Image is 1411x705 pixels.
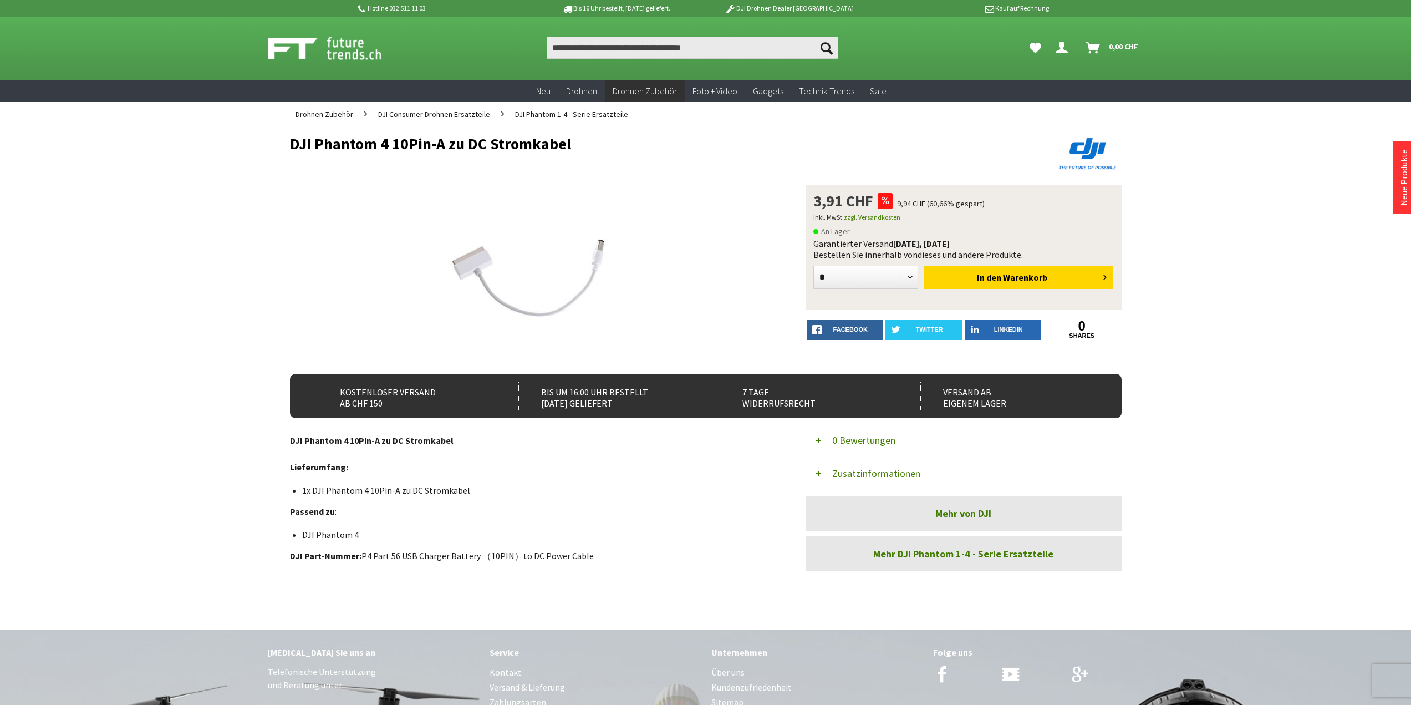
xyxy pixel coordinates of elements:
[916,326,943,333] span: twitter
[994,326,1023,333] span: LinkedIn
[398,185,664,363] img: DJI Phantom 4 10Pin-A zu DC Stromkabel
[290,506,335,517] strong: Passend zu
[290,435,454,446] strong: DJI Phantom 4 10Pin-A zu DC Stromkabel
[897,199,925,209] span: 9,94 CHF
[1043,320,1120,332] a: 0
[870,85,887,97] span: Sale
[490,680,700,695] a: Versand & Lieferung
[815,37,838,59] button: Suchen
[806,496,1122,531] a: Mehr von DJI
[518,382,695,410] div: Bis um 16:00 Uhr bestellt [DATE] geliefert
[296,109,353,119] span: Drohnen Zubehör
[920,382,1097,410] div: Versand ab eigenem Lager
[745,80,791,103] a: Gadgets
[536,85,551,97] span: Neu
[510,102,634,126] a: DJI Phantom 1-4 - Serie Ersatzteile
[290,102,359,126] a: Drohnen Zubehör
[833,326,868,333] span: facebook
[1109,38,1138,55] span: 0,00 CHF
[893,238,950,249] b: [DATE], [DATE]
[791,80,862,103] a: Technik-Trends
[711,665,922,680] a: Über uns
[1081,37,1144,59] a: Warenkorb
[813,225,850,238] span: An Lager
[529,2,702,15] p: Bis 16 Uhr bestellt, [DATE] geliefert.
[356,2,529,15] p: Hotline 032 511 11 03
[1055,135,1122,172] img: DJI
[813,211,1114,224] p: inkl. MwSt.
[268,645,478,660] div: [MEDICAL_DATA] Sie uns an
[1024,37,1047,59] a: Meine Favoriten
[813,193,873,209] span: 3,91 CHF
[515,109,628,119] span: DJI Phantom 1-4 - Serie Ersatzteile
[490,645,700,660] div: Service
[753,85,783,97] span: Gadgets
[302,529,763,540] li: DJI Phantom 4
[613,85,677,97] span: Drohnen Zubehör
[711,680,922,695] a: Kundenzufriedenheit
[711,645,922,660] div: Unternehmen
[290,550,361,561] strong: DJI Part-Nummer:
[490,665,700,680] a: Kontakt
[692,85,737,97] span: Foto + Video
[290,505,772,518] p: :
[605,80,685,103] a: Drohnen Zubehör
[268,34,406,62] img: Shop Futuretrends - zur Startseite wechseln
[566,85,597,97] span: Drohnen
[885,320,962,340] a: twitter
[720,382,896,410] div: 7 Tage Widerrufsrecht
[290,461,348,473] strong: Lieferumfang:
[290,549,772,562] p: P4 Part 56 USB Charger Battery （10PIN）to DC Power Cable
[924,266,1113,289] button: In den Warenkorb
[685,80,745,103] a: Foto + Video
[806,457,1122,490] button: Zusatzinformationen
[844,213,900,221] a: zzgl. Versandkosten
[547,37,838,59] input: Produkt, Marke, Kategorie, EAN, Artikelnummer…
[558,80,605,103] a: Drohnen
[702,2,875,15] p: DJI Drohnen Dealer [GEOGRAPHIC_DATA]
[373,102,496,126] a: DJI Consumer Drohnen Ersatzteile
[1051,37,1077,59] a: Dein Konto
[806,424,1122,457] button: 0 Bewertungen
[806,536,1122,571] a: Mehr DJI Phantom 1-4 - Serie Ersatzteile
[318,382,495,410] div: Kostenloser Versand ab CHF 150
[977,272,1001,283] span: In den
[290,135,955,152] h1: DJI Phantom 4 10Pin-A zu DC Stromkabel
[799,85,854,97] span: Technik-Trends
[807,320,884,340] a: facebook
[862,80,894,103] a: Sale
[927,199,985,209] span: (60,66% gespart)
[378,109,490,119] span: DJI Consumer Drohnen Ersatzteile
[1398,149,1409,206] a: Neue Produkte
[528,80,558,103] a: Neu
[876,2,1049,15] p: Kauf auf Rechnung
[933,645,1144,660] div: Folge uns
[302,485,763,496] li: 1x DJI Phantom 4 10Pin-A zu DC Stromkabel
[1043,332,1120,339] a: shares
[1003,272,1047,283] span: Warenkorb
[813,238,1114,260] div: Garantierter Versand Bestellen Sie innerhalb von dieses und andere Produkte.
[965,320,1042,340] a: LinkedIn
